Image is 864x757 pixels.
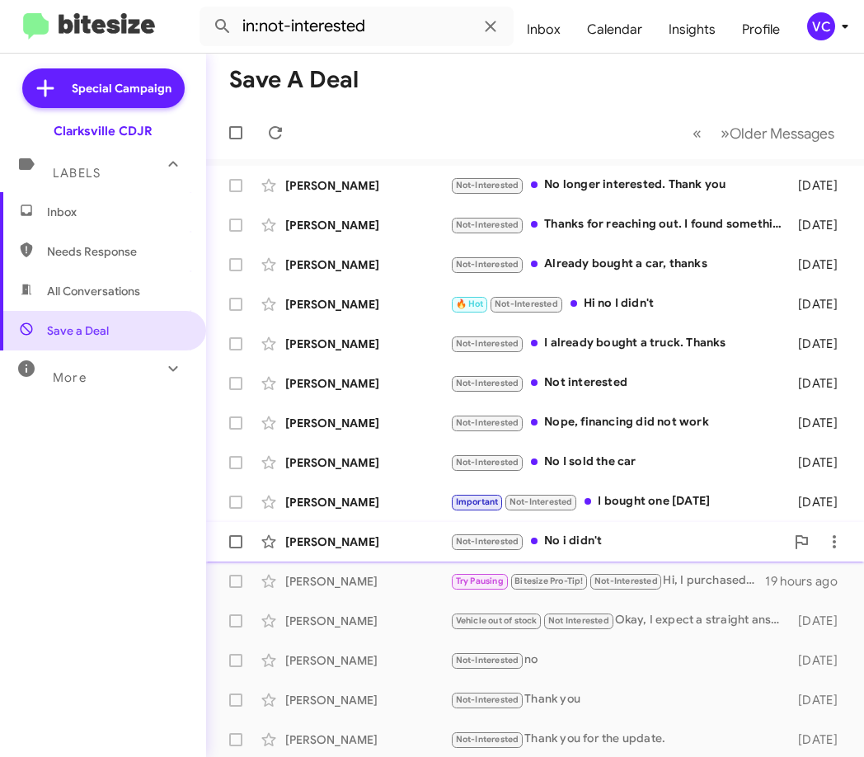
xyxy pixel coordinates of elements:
[456,457,519,468] span: Not-Interested
[791,375,851,392] div: [DATE]
[285,494,450,510] div: [PERSON_NAME]
[285,375,450,392] div: [PERSON_NAME]
[450,334,791,353] div: I already bought a truck. Thanks
[514,6,574,54] a: Inbox
[693,123,702,143] span: «
[200,7,514,46] input: Search
[450,651,791,670] div: no
[548,615,609,626] span: Not Interested
[53,370,87,385] span: More
[285,692,450,708] div: [PERSON_NAME]
[285,731,450,748] div: [PERSON_NAME]
[72,80,171,96] span: Special Campaign
[456,180,519,190] span: Not-Interested
[450,294,791,313] div: Hi no I didn't
[450,611,791,630] div: Okay, I expect a straight answer from the company this time
[683,116,844,150] nav: Page navigation example
[456,259,519,270] span: Not-Interested
[229,67,359,93] h1: Save a Deal
[456,536,519,547] span: Not-Interested
[450,690,791,709] div: Thank you
[456,299,484,309] span: 🔥 Hot
[285,217,450,233] div: [PERSON_NAME]
[450,215,791,234] div: Thanks for reaching out. I found something for myself that was a great fit. I appreciate you reac...
[456,655,519,665] span: Not-Interested
[791,177,851,194] div: [DATE]
[54,123,153,139] div: Clarksville CDJR
[285,177,450,194] div: [PERSON_NAME]
[285,415,450,431] div: [PERSON_NAME]
[450,453,791,472] div: No I sold the car
[765,573,851,590] div: 19 hours ago
[285,336,450,352] div: [PERSON_NAME]
[791,494,851,510] div: [DATE]
[791,692,851,708] div: [DATE]
[285,652,450,669] div: [PERSON_NAME]
[285,256,450,273] div: [PERSON_NAME]
[791,454,851,471] div: [DATE]
[456,496,499,507] span: Important
[514,576,583,586] span: Bitesize Pro-Tip!
[285,534,450,550] div: [PERSON_NAME]
[594,576,658,586] span: Not-Interested
[730,125,834,143] span: Older Messages
[711,116,844,150] button: Next
[456,734,519,745] span: Not-Interested
[285,454,450,471] div: [PERSON_NAME]
[450,176,791,195] div: No longer interested. Thank you
[285,296,450,313] div: [PERSON_NAME]
[791,336,851,352] div: [DATE]
[47,283,140,299] span: All Conversations
[721,123,730,143] span: »
[791,296,851,313] div: [DATE]
[22,68,185,108] a: Special Campaign
[450,413,791,432] div: Nope, financing did not work
[791,415,851,431] div: [DATE]
[285,613,450,629] div: [PERSON_NAME]
[53,166,101,181] span: Labels
[574,6,655,54] a: Calendar
[791,256,851,273] div: [DATE]
[450,255,791,274] div: Already bought a car, thanks
[450,571,765,590] div: Hi, I purchased a car from another dealer. I'm no longer in the market. Thank you for your help a...
[729,6,793,54] a: Profile
[285,573,450,590] div: [PERSON_NAME]
[47,243,187,260] span: Needs Response
[450,532,785,551] div: No i didn't
[791,731,851,748] div: [DATE]
[456,338,519,349] span: Not-Interested
[791,613,851,629] div: [DATE]
[47,322,109,339] span: Save a Deal
[456,417,519,428] span: Not-Interested
[456,576,504,586] span: Try Pausing
[450,374,791,393] div: Not interested
[683,116,711,150] button: Previous
[509,496,573,507] span: Not-Interested
[450,730,791,749] div: Thank you for the update.
[655,6,729,54] a: Insights
[47,204,187,220] span: Inbox
[495,299,558,309] span: Not-Interested
[456,219,519,230] span: Not-Interested
[791,652,851,669] div: [DATE]
[807,12,835,40] div: VC
[456,615,538,626] span: Vehicle out of stock
[791,217,851,233] div: [DATE]
[456,694,519,705] span: Not-Interested
[456,378,519,388] span: Not-Interested
[450,492,791,511] div: I bought one [DATE]
[793,12,846,40] button: VC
